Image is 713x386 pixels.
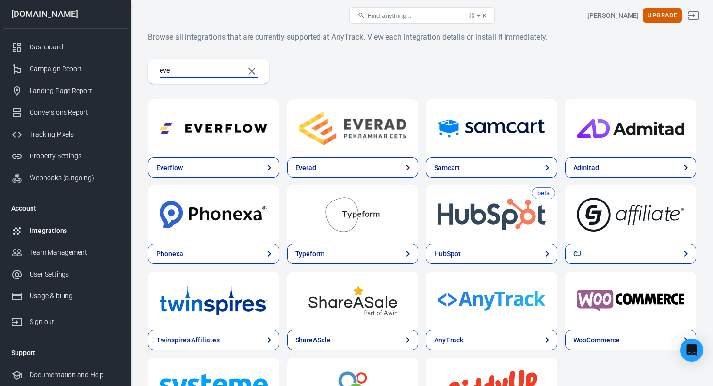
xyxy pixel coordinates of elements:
[577,111,685,146] img: Admitad
[30,247,120,258] div: Team Management
[426,330,557,350] a: AnyTrack
[160,283,268,318] img: Twinspires Affiliates
[30,64,120,74] div: Campaign Report
[148,157,279,178] a: Everflow
[426,99,557,157] a: Samcart
[30,370,120,380] div: Documentation and Help
[30,151,120,161] div: Property Settings
[3,102,128,124] a: Conversions Report
[287,272,419,330] a: ShareASale
[160,111,268,146] img: Everflow
[156,249,183,259] div: Phonexa
[30,42,120,52] div: Dashboard
[434,249,461,259] div: HubSpot
[577,197,685,232] img: CJ
[438,283,546,318] img: AnyTrack
[156,335,220,345] div: Twinspires Affiliates
[160,65,236,77] input: Search...
[565,244,697,264] a: CJ
[160,197,268,232] img: Phonexa
[148,31,696,43] h6: Browse all integrations that are currently supported at AnyTrack. View each integration details o...
[30,129,120,139] div: Tracking Pixels
[565,157,697,178] a: Admitad
[426,272,557,330] a: AnyTrack
[438,197,546,232] img: HubSpot
[148,99,279,157] a: Everflow
[30,108,120,118] div: Conversions Report
[643,8,682,23] button: Upgrade
[30,173,120,183] div: Webhooks (outgoing)
[565,99,697,157] a: Admitad
[3,307,128,333] a: Sign out
[240,60,263,83] button: Clear Search
[367,12,411,19] span: Find anything...
[148,185,279,244] a: Phonexa
[3,58,128,80] a: Campaign Report
[587,11,639,21] div: Account id: Y0JY6KAZ
[30,86,120,96] div: Landing Page Report
[3,124,128,145] a: Tracking Pixels
[426,244,557,264] a: HubSpot
[426,157,557,178] a: Samcart
[565,185,697,244] a: CJ
[30,291,120,301] div: Usage & billing
[299,111,407,146] img: Everad
[426,185,557,244] a: HubSpot
[434,335,463,345] div: AnyTrack
[30,269,120,279] div: User Settings
[573,335,620,345] div: WooCommerce
[156,163,183,173] div: Everflow
[573,249,582,259] div: CJ
[148,244,279,264] a: Phonexa
[3,167,128,189] a: Webhooks (outgoing)
[3,285,128,307] a: Usage & billing
[287,330,419,350] a: ShareASale
[295,335,331,345] div: ShareASale
[287,99,419,157] a: Everad
[3,80,128,102] a: Landing Page Report
[3,145,128,167] a: Property Settings
[30,317,120,327] div: Sign out
[287,244,419,264] a: Typeform
[434,163,460,173] div: Samcart
[577,283,685,318] img: WooCommerce
[287,185,419,244] a: Typeform
[3,10,128,18] div: [DOMAIN_NAME]
[3,263,128,285] a: User Settings
[148,272,279,330] a: Twinspires Affiliates
[295,249,325,259] div: Typeform
[349,7,495,24] button: Find anything...⌘ + K
[565,272,697,330] a: WooCommerce
[565,330,697,350] a: WooCommerce
[148,330,279,350] a: Twinspires Affiliates
[3,220,128,242] a: Integrations
[3,36,128,58] a: Dashboard
[438,111,546,146] img: Samcart
[299,197,407,232] img: Typeform
[287,157,419,178] a: Everad
[469,12,486,19] div: ⌘ + K
[30,226,120,236] div: Integrations
[682,4,705,27] a: Sign out
[573,163,600,173] div: Admitad
[295,163,317,173] div: Everad
[680,339,703,362] div: Open Intercom Messenger
[3,242,128,263] a: Team Management
[299,283,407,318] img: ShareASale
[3,197,128,220] li: Account
[3,341,128,364] li: Support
